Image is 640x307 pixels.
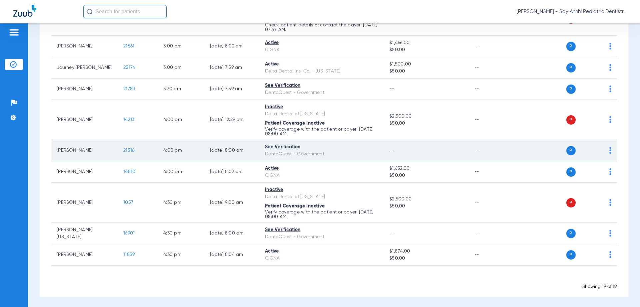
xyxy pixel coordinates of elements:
p: Verify coverage with the patient or payer. [DATE] 08:00 AM. [265,210,379,219]
span: P [566,146,576,155]
span: P [566,198,576,207]
span: Patient Coverage Inactive [265,204,325,208]
div: DentaQuest - Government [265,151,379,158]
td: Journey [PERSON_NAME] [51,57,118,79]
td: 4:00 PM [158,100,205,140]
td: 3:00 PM [158,36,205,57]
td: -- [469,244,514,266]
div: Active [265,39,379,46]
div: CIGNA [265,46,379,53]
img: group-dot-blue.svg [609,230,611,237]
td: [DATE] 8:00 AM [205,223,260,244]
img: group-dot-blue.svg [609,199,611,206]
td: [PERSON_NAME] [51,183,118,223]
td: [DATE] 8:03 AM [205,161,260,183]
div: Delta Dental of [US_STATE] [265,193,379,200]
span: $1,466.00 [389,39,463,46]
span: $1,874.00 [389,248,463,255]
div: Active [265,165,379,172]
div: Delta Dental Ins. Co. - [US_STATE] [265,68,379,75]
span: $1,500.00 [389,61,463,68]
td: [DATE] 9:00 AM [205,183,260,223]
span: P [566,115,576,125]
div: Active [265,61,379,68]
td: -- [469,140,514,161]
div: Inactive [265,104,379,111]
span: -- [389,231,394,236]
span: $50.00 [389,203,463,210]
td: 4:00 PM [158,140,205,161]
img: group-dot-blue.svg [609,251,611,258]
span: 25174 [123,65,135,70]
td: [PERSON_NAME] [51,36,118,57]
td: -- [469,223,514,244]
div: Active [265,248,379,255]
p: Check patient details or contact the payer. [DATE] 07:57 AM. [265,23,379,32]
span: P [566,85,576,94]
img: group-dot-blue.svg [609,86,611,92]
div: CIGNA [265,172,379,179]
span: $50.00 [389,68,463,75]
div: Delta Dental of [US_STATE] [265,111,379,118]
img: group-dot-blue.svg [609,43,611,49]
span: -- [389,148,394,153]
div: CIGNA [265,255,379,262]
td: [DATE] 7:59 AM [205,79,260,100]
span: 14810 [123,169,135,174]
td: [DATE] 8:00 AM [205,140,260,161]
img: group-dot-blue.svg [609,168,611,175]
td: 4:00 PM [158,161,205,183]
span: $1,652.00 [389,165,463,172]
img: Search Icon [87,9,93,15]
td: [PERSON_NAME] [51,79,118,100]
td: -- [469,100,514,140]
td: 4:30 PM [158,244,205,266]
td: 3:00 PM [158,57,205,79]
p: Verify coverage with the patient or payer. [DATE] 08:00 AM. [265,127,379,136]
td: [DATE] 8:04 AM [205,244,260,266]
span: $50.00 [389,255,463,262]
iframe: Chat Widget [607,275,640,307]
span: $2,500.00 [389,113,463,120]
td: 4:30 PM [158,223,205,244]
img: group-dot-blue.svg [609,116,611,123]
td: [PERSON_NAME][US_STATE] [51,223,118,244]
span: 14213 [123,117,134,122]
td: -- [469,36,514,57]
input: Search for patients [83,5,167,18]
span: P [566,167,576,177]
div: Inactive [265,186,379,193]
span: 11859 [123,252,135,257]
span: P [566,42,576,51]
td: [PERSON_NAME] [51,161,118,183]
span: Patient Coverage Inactive [265,121,325,126]
td: -- [469,161,514,183]
td: [DATE] 8:02 AM [205,36,260,57]
div: DentaQuest - Government [265,89,379,96]
span: -- [389,87,394,91]
div: See Verification [265,226,379,234]
td: -- [469,57,514,79]
td: 3:30 PM [158,79,205,100]
span: $50.00 [389,172,463,179]
span: Showing 19 of 19 [582,284,617,289]
td: [DATE] 12:29 PM [205,100,260,140]
div: See Verification [265,144,379,151]
span: P [566,229,576,238]
span: 1057 [123,200,133,205]
span: 21561 [123,44,134,48]
td: [PERSON_NAME] [51,244,118,266]
td: [PERSON_NAME] [51,100,118,140]
span: P [566,63,576,72]
span: 21516 [123,148,134,153]
td: 4:30 PM [158,183,205,223]
span: 16901 [123,231,135,236]
img: group-dot-blue.svg [609,147,611,154]
img: group-dot-blue.svg [609,64,611,71]
td: [DATE] 7:59 AM [205,57,260,79]
img: Zuub Logo [13,5,36,17]
span: $50.00 [389,46,463,53]
td: -- [469,183,514,223]
span: [PERSON_NAME] - Say Ahhh! Pediatric Dentistry [517,8,627,15]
